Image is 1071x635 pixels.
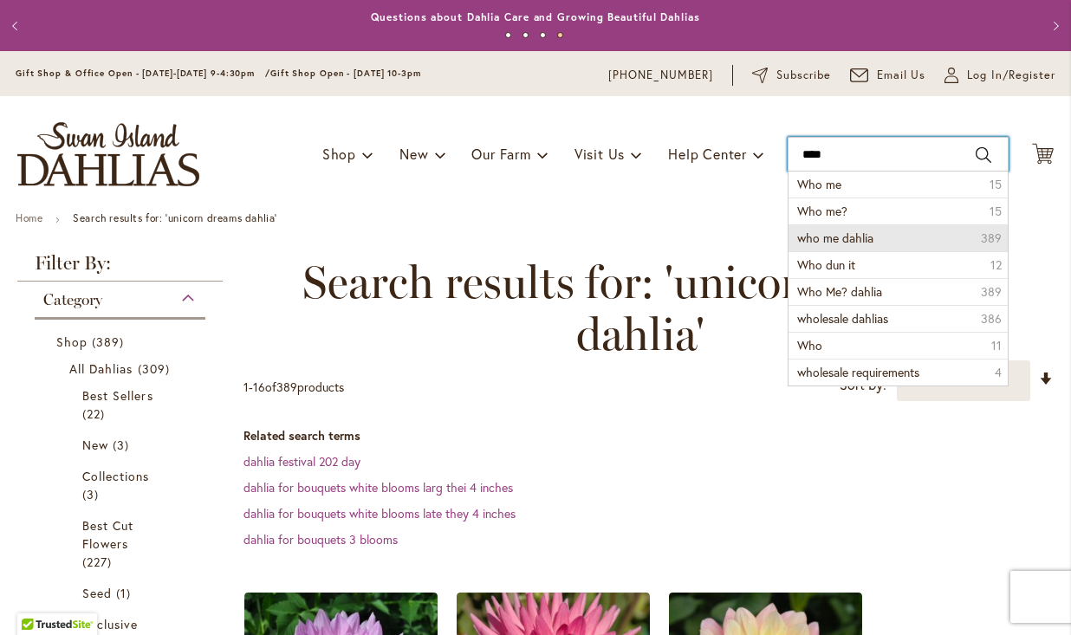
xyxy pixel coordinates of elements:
[990,203,1002,220] span: 15
[82,405,109,423] span: 22
[82,616,138,632] span: Exclusive
[523,32,529,38] button: 2 of 4
[113,436,133,454] span: 3
[82,467,162,503] a: Collections
[981,283,1002,301] span: 389
[17,122,199,186] a: store logo
[322,145,356,163] span: Shop
[505,32,511,38] button: 1 of 4
[850,67,926,84] a: Email Us
[82,386,162,423] a: Best Sellers
[243,479,513,496] a: dahlia for bouquets white blooms larg thei 4 inches
[82,584,162,602] a: Seed
[990,176,1002,193] span: 15
[82,585,112,601] span: Seed
[243,256,1036,360] span: Search results for: 'unicorn dreams dahlia'
[69,360,175,378] a: All Dahlias
[92,333,128,351] span: 389
[82,516,162,571] a: Best Cut Flowers
[877,67,926,84] span: Email Us
[16,68,270,79] span: Gift Shop & Office Open - [DATE]-[DATE] 9-4:30pm /
[243,427,1054,444] dt: Related search terms
[243,453,360,470] a: dahlia festival 202 day
[797,337,822,353] span: Who
[776,67,831,84] span: Subscribe
[995,364,1002,381] span: 4
[976,141,991,169] button: Search
[243,373,344,401] p: - of products
[253,379,265,395] span: 16
[471,145,530,163] span: Our Farm
[82,553,116,571] span: 227
[16,211,42,224] a: Home
[56,334,88,350] span: Shop
[82,387,153,404] span: Best Sellers
[608,67,713,84] a: [PHONE_NUMBER]
[56,333,188,351] a: Shop
[797,283,882,300] span: Who Me? dahlia
[981,310,1002,327] span: 386
[1036,9,1071,43] button: Next
[944,67,1055,84] a: Log In/Register
[82,485,103,503] span: 3
[557,32,563,38] button: 4 of 4
[797,203,847,219] span: Who me?
[981,230,1002,247] span: 389
[82,468,150,484] span: Collections
[73,211,277,224] strong: Search results for: 'unicorn dreams dahlia'
[138,360,174,378] span: 309
[13,573,62,622] iframe: Launch Accessibility Center
[276,379,297,395] span: 389
[574,145,625,163] span: Visit Us
[69,360,133,377] span: All Dahlias
[797,310,888,327] span: wholesale dahlias
[82,436,162,454] a: New
[243,531,398,548] a: dahlia for bouquets 3 blooms
[990,256,1002,274] span: 12
[967,67,1055,84] span: Log In/Register
[116,584,135,602] span: 1
[82,437,108,453] span: New
[43,290,102,309] span: Category
[797,256,855,273] span: Who dun it
[752,67,831,84] a: Subscribe
[82,517,133,552] span: Best Cut Flowers
[371,10,699,23] a: Questions about Dahlia Care and Growing Beautiful Dahlias
[991,337,1002,354] span: 11
[243,379,249,395] span: 1
[797,176,841,192] span: Who me
[399,145,428,163] span: New
[797,230,873,246] span: who me dahlia
[17,254,223,282] strong: Filter By:
[540,32,546,38] button: 3 of 4
[668,145,747,163] span: Help Center
[797,364,919,380] span: wholesale requirements
[270,68,421,79] span: Gift Shop Open - [DATE] 10-3pm
[243,505,516,522] a: dahlia for bouquets white blooms late they 4 inches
